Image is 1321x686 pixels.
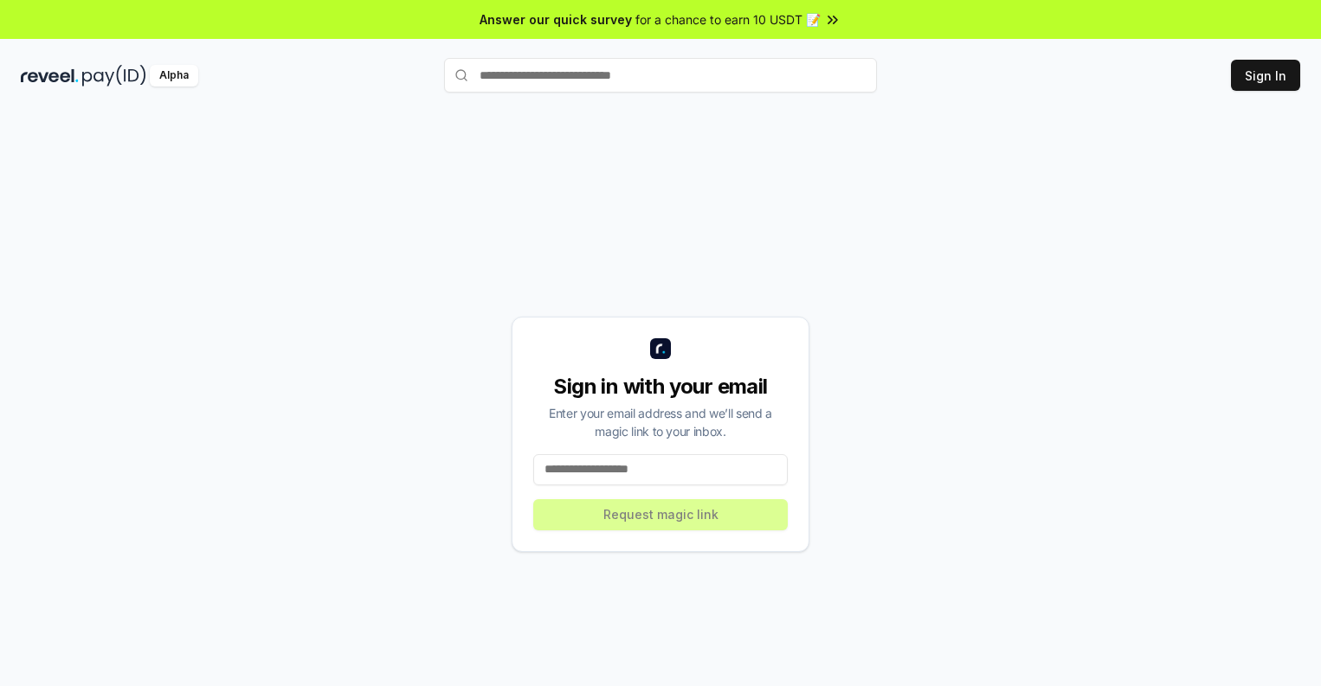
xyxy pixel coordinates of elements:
[635,10,821,29] span: for a chance to earn 10 USDT 📝
[82,65,146,87] img: pay_id
[21,65,79,87] img: reveel_dark
[150,65,198,87] div: Alpha
[533,373,788,401] div: Sign in with your email
[650,338,671,359] img: logo_small
[533,404,788,440] div: Enter your email address and we’ll send a magic link to your inbox.
[480,10,632,29] span: Answer our quick survey
[1231,60,1300,91] button: Sign In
